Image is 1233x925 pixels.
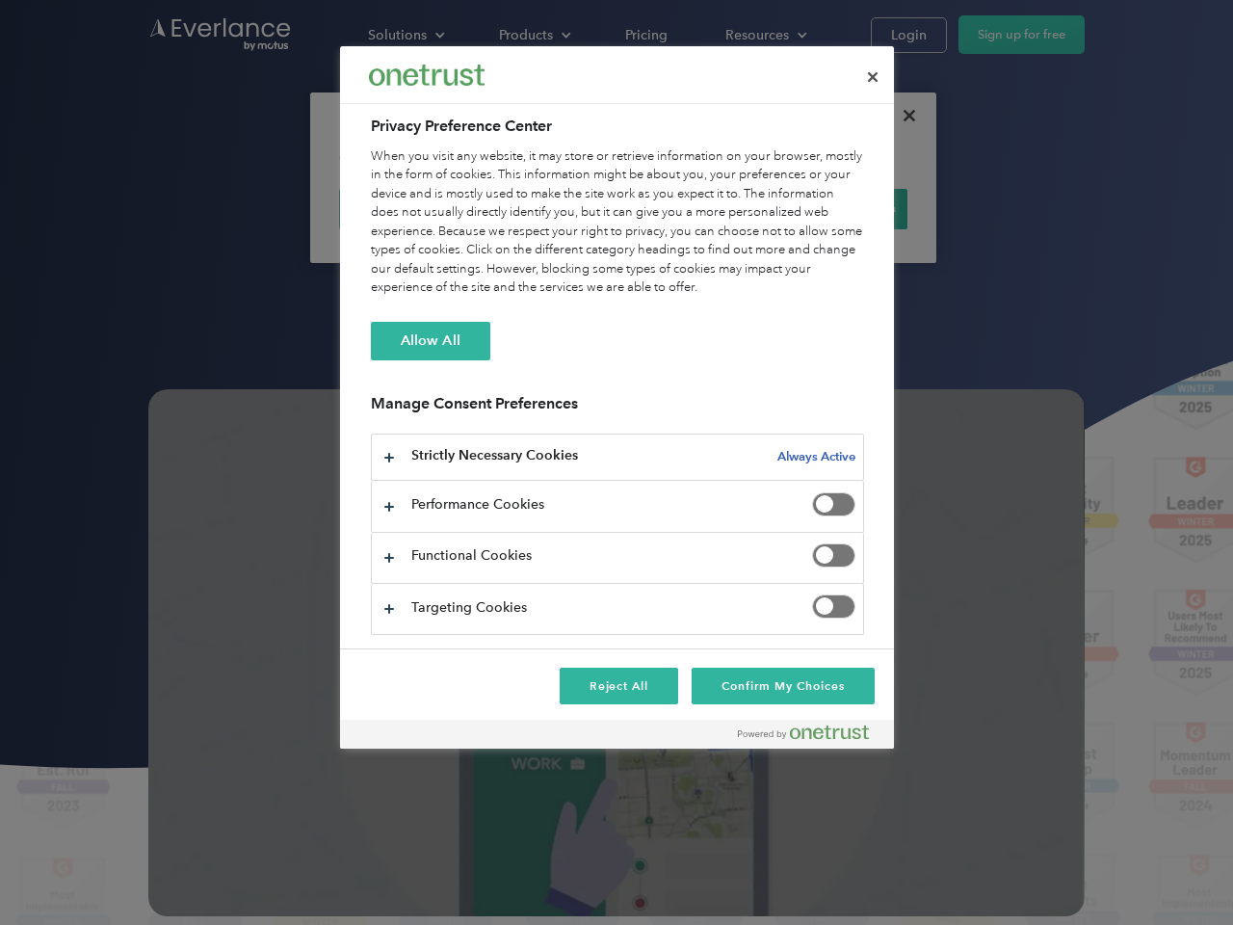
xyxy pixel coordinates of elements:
[560,668,679,704] button: Reject All
[369,56,485,94] div: Everlance
[371,322,490,360] button: Allow All
[738,725,869,740] img: Powered by OneTrust Opens in a new Tab
[340,46,894,749] div: Preference center
[340,46,894,749] div: Privacy Preference Center
[738,725,884,749] a: Powered by OneTrust Opens in a new Tab
[371,394,864,424] h3: Manage Consent Preferences
[371,147,864,298] div: When you visit any website, it may store or retrieve information on your browser, mostly in the f...
[371,115,864,138] h2: Privacy Preference Center
[369,65,485,85] img: Everlance
[852,56,894,98] button: Close
[142,115,239,155] input: Submit
[692,668,874,704] button: Confirm My Choices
